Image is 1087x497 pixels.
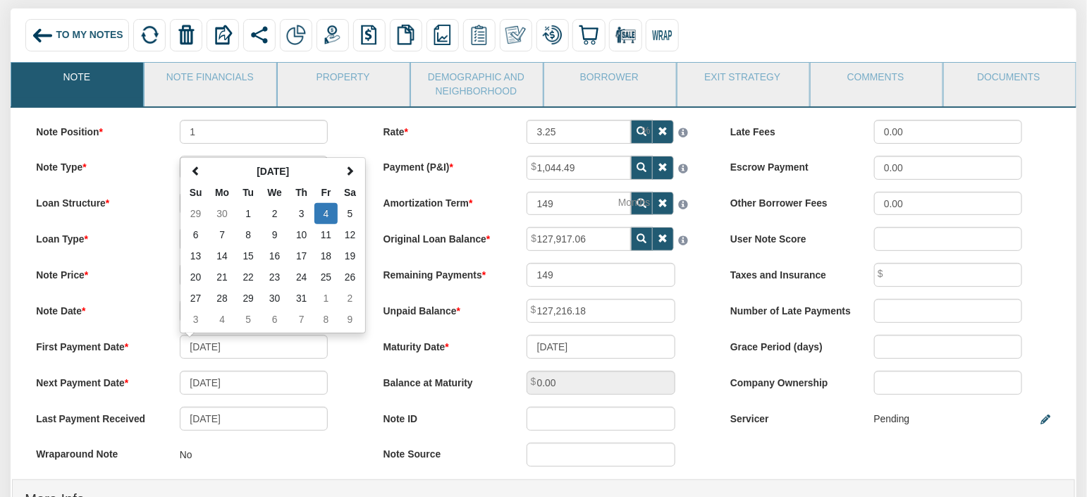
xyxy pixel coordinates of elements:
[544,63,675,98] a: Borrower
[260,182,289,203] th: We
[579,25,599,45] img: buy.svg
[371,335,515,355] label: Maturity Date
[208,288,236,309] td: 28
[236,245,260,266] td: 15
[371,192,515,211] label: Amortization Term
[183,182,208,203] th: Su
[236,309,260,330] td: 5
[260,224,289,245] td: 9
[718,192,862,211] label: Other Borrower Fees
[718,299,862,319] label: Number of Late Payments
[718,407,862,427] label: Servicer
[236,288,260,309] td: 29
[250,25,270,45] img: share.svg
[371,299,515,319] label: Unpaid Balance
[371,443,515,462] label: Note Source
[24,407,168,427] label: Last Payment Received
[652,25,673,45] img: wrap.svg
[24,120,168,140] label: Note Position
[56,29,123,40] span: To My Notes
[371,407,515,427] label: Note ID
[338,203,362,224] td: 5
[314,224,338,245] td: 11
[371,120,515,140] label: Rate
[338,266,362,288] td: 26
[395,25,416,45] img: copy.png
[338,309,362,330] td: 9
[615,25,636,45] img: for_sale.png
[527,335,675,359] input: MM/DD/YYYY
[289,182,314,203] th: Th
[345,166,355,176] span: Next Month
[314,245,338,266] td: 18
[411,63,541,106] a: Demographic and Neighborhood
[289,309,314,330] td: 7
[145,63,275,98] a: Note Financials
[289,245,314,266] td: 17
[289,288,314,309] td: 31
[236,203,260,224] td: 1
[191,166,201,176] span: Previous Month
[183,288,208,309] td: 27
[289,266,314,288] td: 24
[183,245,208,266] td: 13
[24,227,168,247] label: Loan Type
[208,161,338,182] th: Select Month
[208,266,236,288] td: 21
[24,263,168,283] label: Note Price
[718,227,862,247] label: User Note Score
[24,443,168,462] label: Wraparound Note
[208,203,236,224] td: 30
[371,371,515,391] label: Balance at Maturity
[236,266,260,288] td: 22
[677,63,808,98] a: Exit Strategy
[371,263,515,283] label: Remaining Payments
[338,224,362,245] td: 12
[180,407,328,431] input: MM/DD/YYYY
[180,443,192,468] p: No
[718,156,862,176] label: Escrow Payment
[260,288,289,309] td: 30
[322,25,343,45] img: payment.png
[183,266,208,288] td: 20
[718,335,862,355] label: Grace Period (days)
[314,182,338,203] th: Fr
[180,371,328,395] input: MM/DD/YYYY
[432,25,453,45] img: reports.png
[314,288,338,309] td: 1
[183,203,208,224] td: 29
[208,224,236,245] td: 7
[527,120,631,144] input: This field can contain only numeric characters
[314,309,338,330] td: 8
[286,25,307,45] img: partial.png
[505,25,526,45] img: make_own.png
[24,335,168,355] label: First Payment Date
[11,63,142,98] a: Note
[24,156,168,176] label: Note Type
[260,266,289,288] td: 23
[289,203,314,224] td: 3
[338,182,362,203] th: Sa
[236,224,260,245] td: 8
[371,156,515,176] label: Payment (P&I)
[183,309,208,330] td: 3
[718,371,862,391] label: Company Ownership
[208,309,236,330] td: 4
[260,309,289,330] td: 6
[208,182,236,203] th: Mo
[278,63,408,98] a: Property
[260,245,289,266] td: 16
[338,245,362,266] td: 19
[314,203,338,224] td: 4
[213,25,233,45] img: export.svg
[874,407,910,432] div: Pending
[371,227,515,247] label: Original Loan Balance
[24,371,168,391] label: Next Payment Date
[208,245,236,266] td: 14
[944,63,1074,98] a: Documents
[176,25,197,45] img: trash.png
[260,203,289,224] td: 2
[314,266,338,288] td: 25
[542,25,563,45] img: loan_mod.png
[338,288,362,309] td: 2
